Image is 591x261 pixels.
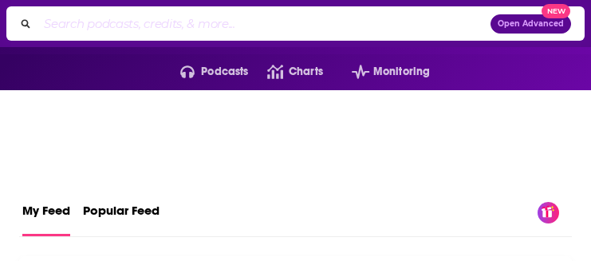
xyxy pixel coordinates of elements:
[333,59,430,85] button: open menu
[22,192,70,227] span: My Feed
[289,61,323,83] span: Charts
[498,20,564,28] span: Open Advanced
[83,189,160,236] a: Popular Feed
[542,4,570,19] span: New
[6,6,585,41] div: Search podcasts, credits, & more...
[83,192,160,227] span: Popular Feed
[491,14,571,34] button: Open AdvancedNew
[248,59,322,85] a: Charts
[161,59,249,85] button: open menu
[201,61,248,83] span: Podcasts
[37,11,491,37] input: Search podcasts, credits, & more...
[373,61,430,83] span: Monitoring
[22,189,70,236] a: My Feed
